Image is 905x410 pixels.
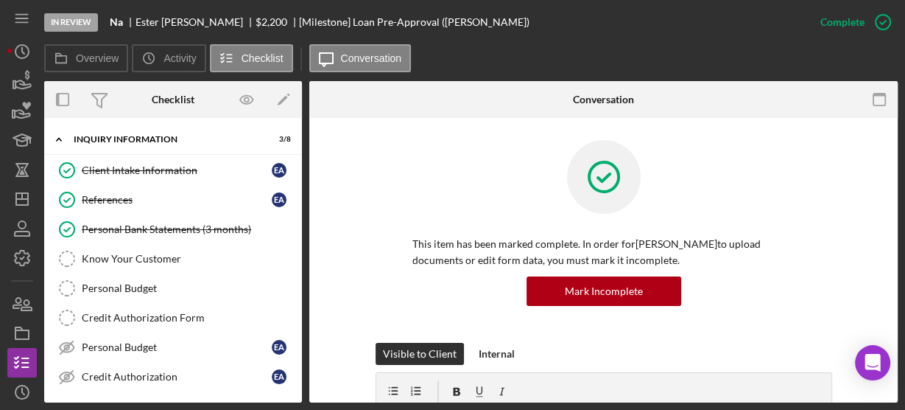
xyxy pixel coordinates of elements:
div: Personal Budget [82,282,294,294]
button: Complete [806,7,898,37]
a: Credit Authorization Form [52,303,295,333]
div: E A [272,163,286,178]
button: Checklist [210,44,293,72]
div: Personal Bank Statements (3 months) [82,223,294,235]
div: References [82,194,272,206]
label: Overview [76,52,119,64]
div: Complete [820,7,864,37]
a: Personal Budget [52,274,295,303]
div: E A [272,192,286,207]
div: Mark Incomplete [565,277,643,306]
div: Checklist [152,94,194,105]
div: Credit Authorization Form [82,312,294,324]
a: Know Your Customer [52,244,295,274]
button: Activity [132,44,205,72]
div: [Milestone] Loan Pre-Approval ([PERSON_NAME]) [299,16,529,28]
div: In Review [44,13,98,32]
span: $2,200 [256,15,287,28]
div: Conversation [573,94,634,105]
div: Personal Budget [82,341,272,353]
div: Open Intercom Messenger [855,345,890,381]
button: Overview [44,44,128,72]
button: Visible to Client [376,343,464,365]
div: Client Intake Information [82,164,272,176]
a: Credit AuthorizationEA [52,362,295,392]
label: Activity [163,52,196,64]
div: E A [272,340,286,355]
div: Know Your Customer [82,253,294,265]
a: ReferencesEA [52,185,295,215]
div: Inquiry Information [74,135,254,144]
div: E A [272,369,286,384]
button: Mark Incomplete [527,277,681,306]
a: Client Intake InformationEA [52,156,295,185]
div: Credit Authorization [82,371,272,383]
button: Internal [471,343,522,365]
a: Personal BudgetEA [52,333,295,362]
div: Visible to Client [383,343,457,365]
button: Conversation [309,44,412,72]
a: Personal Bank Statements (3 months) [52,215,295,244]
div: 3 / 8 [264,135,291,144]
p: This item has been marked complete. In order for [PERSON_NAME] to upload documents or edit form d... [412,236,795,269]
label: Checklist [242,52,284,64]
div: Ester [PERSON_NAME] [135,16,256,28]
b: Na [110,16,123,28]
label: Conversation [341,52,402,64]
div: Internal [479,343,515,365]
